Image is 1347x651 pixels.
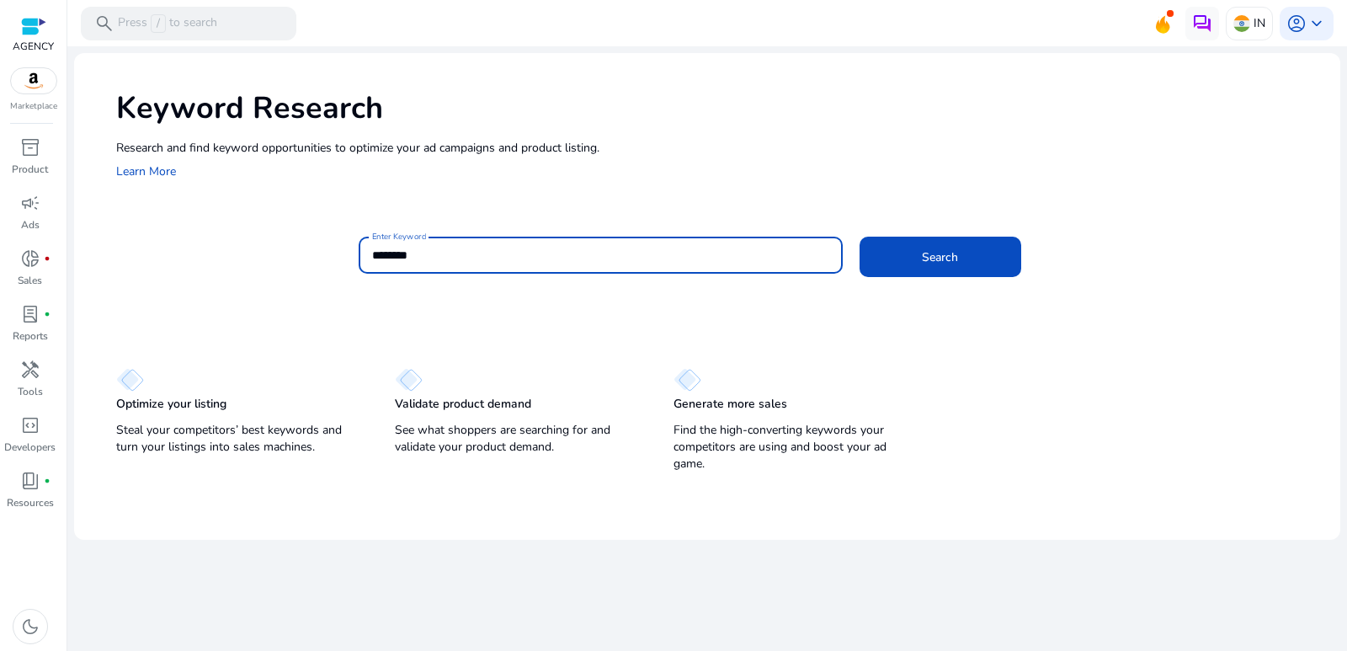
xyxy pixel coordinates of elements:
[18,384,43,399] p: Tools
[151,14,166,33] span: /
[395,422,640,456] p: See what shoppers are searching for and validate your product demand.
[1307,13,1327,34] span: keyboard_arrow_down
[118,14,217,33] p: Press to search
[116,90,1323,126] h1: Keyword Research
[20,415,40,435] span: code_blocks
[860,237,1021,277] button: Search
[116,422,361,456] p: Steal your competitors’ best keywords and turn your listings into sales machines.
[116,139,1323,157] p: Research and find keyword opportunities to optimize your ad campaigns and product listing.
[1286,13,1307,34] span: account_circle
[922,248,958,266] span: Search
[44,311,51,317] span: fiber_manual_record
[94,13,114,34] span: search
[20,304,40,324] span: lab_profile
[18,273,42,288] p: Sales
[116,368,144,392] img: diamond.svg
[20,471,40,491] span: book_4
[12,162,48,177] p: Product
[13,328,48,344] p: Reports
[20,193,40,213] span: campaign
[116,396,226,413] p: Optimize your listing
[20,248,40,269] span: donut_small
[7,495,54,510] p: Resources
[44,478,51,484] span: fiber_manual_record
[673,422,918,472] p: Find the high-converting keywords your competitors are using and boost your ad game.
[1254,8,1265,38] p: IN
[13,39,54,54] p: AGENCY
[20,137,40,157] span: inventory_2
[20,616,40,637] span: dark_mode
[21,217,40,232] p: Ads
[116,163,176,179] a: Learn More
[395,396,531,413] p: Validate product demand
[11,68,56,93] img: amazon.svg
[10,100,57,113] p: Marketplace
[372,231,426,243] mat-label: Enter Keyword
[1233,15,1250,32] img: in.svg
[20,360,40,380] span: handyman
[44,255,51,262] span: fiber_manual_record
[673,396,787,413] p: Generate more sales
[673,368,701,392] img: diamond.svg
[395,368,423,392] img: diamond.svg
[4,440,56,455] p: Developers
